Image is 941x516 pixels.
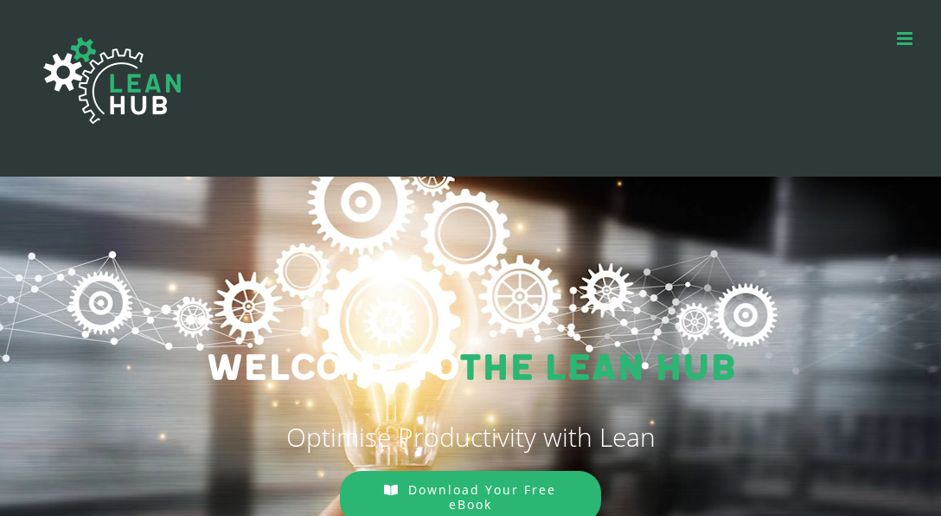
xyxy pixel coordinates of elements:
[459,346,735,390] span: THE LEAN HUB
[286,419,656,455] span: Optimise Productivity with Lean
[897,29,915,48] a: Toggle mobile menu
[207,346,459,390] span: Welcome to
[26,19,199,142] img: The Lean Hub | Optimising productivity with Lean Logo
[408,481,556,513] span: Download Your Free eBook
